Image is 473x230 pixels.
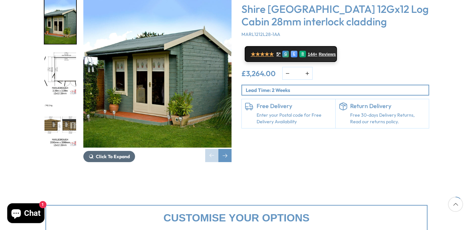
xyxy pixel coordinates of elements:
div: 3 / 18 [44,102,77,148]
a: Enter your Postal code for Free Delivery Availability [257,112,332,125]
p: Lead Time: 2 Weeks [246,87,429,94]
div: Previous slide [205,149,218,162]
ins: £3,264.00 [241,70,276,77]
span: MARL1212L28-1AA [241,31,280,37]
div: Next slide [218,149,232,162]
h6: Return Delivery [350,102,426,110]
button: Click To Expand [83,151,135,162]
div: G [282,51,289,57]
img: 12x12MarlboroughOPTFLOORPLANMFT28mmTEMP_5a83137f-d55f-493c-9331-6cd515c54ccf_200x200.jpg [44,52,76,96]
img: 12x12MarlboroughOPTELEVATIONSMMFT28mmTEMP_a041115d-193e-4c00-ba7d-347e4517689d_200x200.jpg [44,103,76,147]
div: 2 / 18 [44,51,77,96]
span: ★★★★★ [251,51,274,57]
span: Click To Expand [96,154,130,159]
p: Free 30-days Delivery Returns, Read our returns policy. [350,112,426,125]
h3: Shire [GEOGRAPHIC_DATA] 12Gx12 Log Cabin 28mm interlock cladding [241,3,429,28]
div: R [299,51,306,57]
span: Reviews [319,52,336,57]
a: ★★★★★ 5* G E R 144+ Reviews [245,46,337,62]
inbox-online-store-chat: Shopify online store chat [5,203,46,225]
h6: Free Delivery [257,102,332,110]
div: E [291,51,297,57]
span: 144+ [308,52,317,57]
